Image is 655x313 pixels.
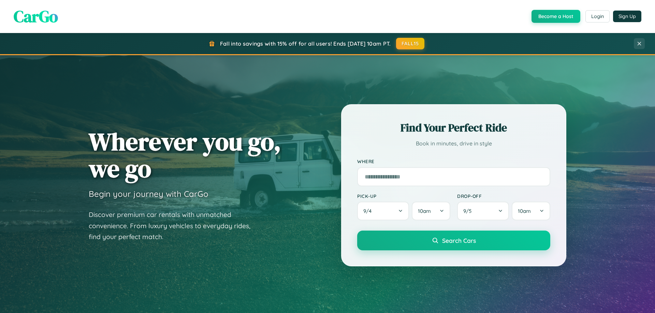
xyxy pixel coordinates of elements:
[357,139,550,148] p: Book in minutes, drive in style
[89,189,208,199] h3: Begin your journey with CarGo
[14,5,58,28] span: CarGo
[463,208,475,214] span: 9 / 5
[512,202,550,220] button: 10am
[89,128,281,182] h1: Wherever you go, we go
[357,120,550,135] h2: Find Your Perfect Ride
[357,231,550,250] button: Search Cars
[518,208,531,214] span: 10am
[357,159,550,165] label: Where
[442,237,476,244] span: Search Cars
[532,10,580,23] button: Become a Host
[396,38,425,49] button: FALL15
[585,10,610,22] button: Login
[357,202,409,220] button: 9/4
[457,202,509,220] button: 9/5
[418,208,431,214] span: 10am
[363,208,375,214] span: 9 / 4
[412,202,450,220] button: 10am
[220,40,391,47] span: Fall into savings with 15% off for all users! Ends [DATE] 10am PT.
[89,209,259,242] p: Discover premium car rentals with unmatched convenience. From luxury vehicles to everyday rides, ...
[457,193,550,199] label: Drop-off
[613,11,641,22] button: Sign Up
[357,193,450,199] label: Pick-up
